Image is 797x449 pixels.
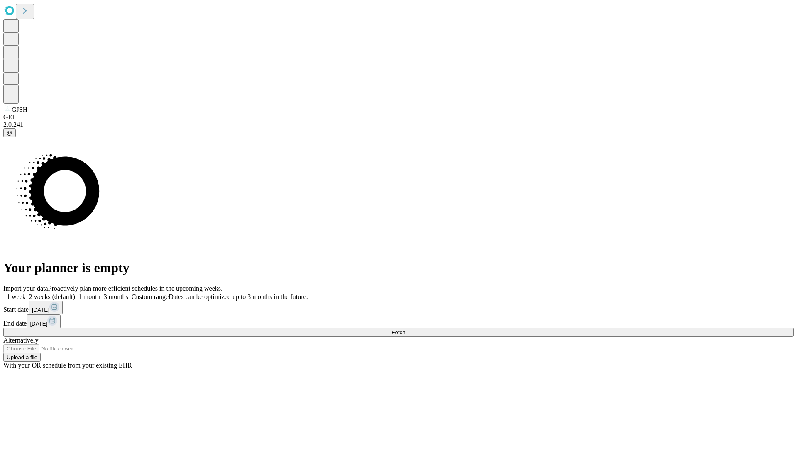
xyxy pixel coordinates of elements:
span: 3 months [104,293,128,300]
button: [DATE] [29,301,63,314]
span: Fetch [391,329,405,336]
span: Import your data [3,285,48,292]
span: 2 weeks (default) [29,293,75,300]
h1: Your planner is empty [3,260,794,276]
button: @ [3,128,16,137]
span: 1 month [78,293,100,300]
span: [DATE] [32,307,49,313]
div: 2.0.241 [3,121,794,128]
span: @ [7,130,12,136]
span: [DATE] [30,321,47,327]
button: [DATE] [27,314,61,328]
button: Upload a file [3,353,41,362]
div: End date [3,314,794,328]
span: With your OR schedule from your existing EHR [3,362,132,369]
div: Start date [3,301,794,314]
span: GJSH [12,106,27,113]
span: Dates can be optimized up to 3 months in the future. [169,293,308,300]
div: GEI [3,113,794,121]
span: 1 week [7,293,26,300]
span: Alternatively [3,337,38,344]
span: Proactively plan more efficient schedules in the upcoming weeks. [48,285,222,292]
button: Fetch [3,328,794,337]
span: Custom range [132,293,169,300]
